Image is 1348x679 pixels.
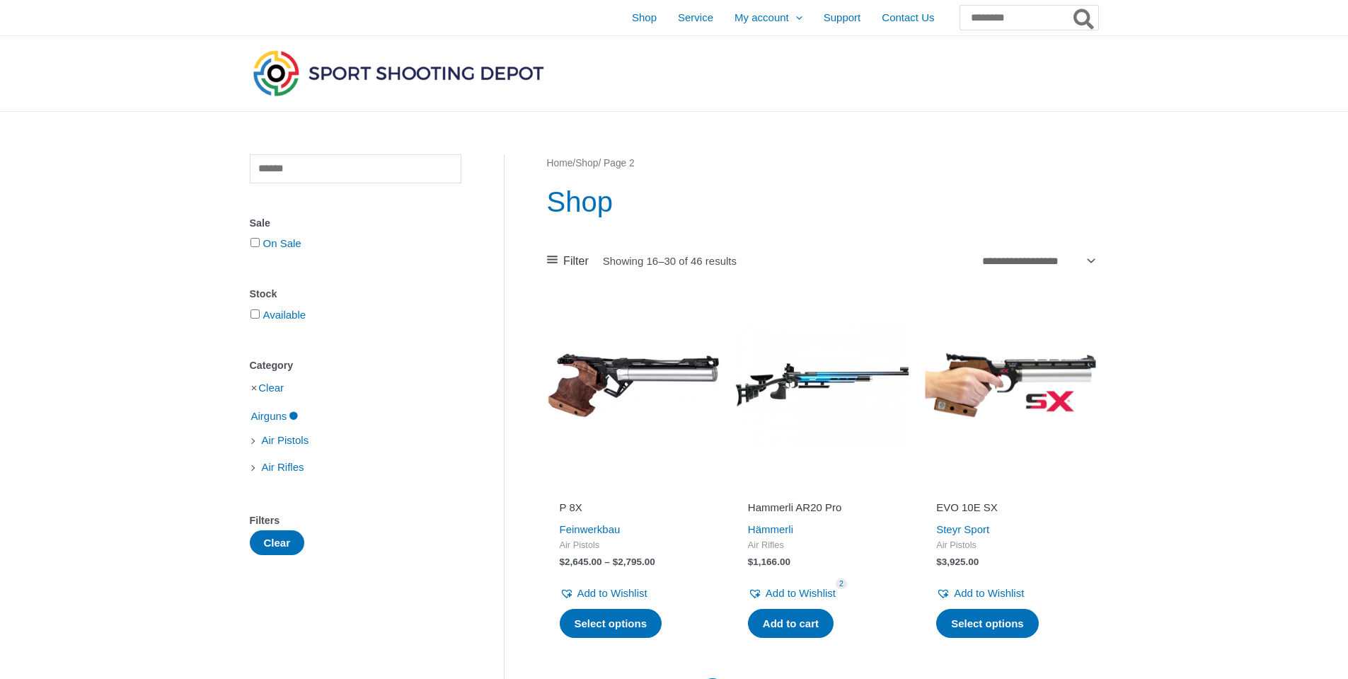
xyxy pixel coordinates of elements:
span: $ [560,557,565,567]
h2: EVO 10E SX [936,501,1085,515]
div: Sale [250,213,461,234]
a: Add to Wishlist [748,583,836,603]
a: Available [263,309,306,321]
bdi: 3,925.00 [936,557,979,567]
a: Feinwerkbau [560,523,621,535]
a: EVO 10E SX [936,501,1085,520]
span: Add to Wishlist [577,587,647,599]
h2: Hammerli AR20 Pro [748,501,897,515]
iframe: Customer reviews powered by Trustpilot [560,481,708,498]
bdi: 1,166.00 [748,557,790,567]
a: Hämmerli [748,523,793,535]
iframe: Customer reviews powered by Trustpilot [936,481,1085,498]
span: – [604,557,610,567]
span: Air Rifles [260,455,306,479]
h2: P 8X [560,501,708,515]
img: Sport Shooting Depot [250,47,547,99]
a: Hammerli AR20 Pro [748,501,897,520]
span: $ [936,557,942,567]
span: Air Pistols [936,540,1085,552]
div: Category [250,355,461,376]
select: Shop order [977,250,1098,271]
a: Clear [258,382,284,394]
a: Add to Wishlist [936,583,1024,603]
a: Airguns [250,409,300,421]
bdi: 2,795.00 [613,557,655,567]
nav: Breadcrumb [547,154,1098,173]
div: Stock [250,284,461,304]
a: Select options for “P 8X” [560,609,662,639]
button: Clear [250,530,305,555]
a: Steyr Sport [936,523,989,535]
a: Air Rifles [260,460,306,472]
span: Add to Wishlist [766,587,836,599]
a: On Sale [263,237,301,249]
img: Hämmerli AR20 Pro [735,298,909,472]
a: Filter [547,251,589,272]
a: Add to cart: “Hammerli AR20 Pro” [748,609,834,639]
span: Air Pistols [560,540,708,552]
a: P 8X [560,501,708,520]
span: 2 [836,578,847,589]
img: EVO 10E SX [923,298,1098,472]
span: $ [748,557,754,567]
img: P 8X [547,298,721,472]
div: Filters [250,510,461,531]
h1: Shop [547,182,1098,222]
span: Add to Wishlist [954,587,1024,599]
input: Available [250,309,260,319]
a: Air Pistols [260,433,311,445]
span: Airguns [250,404,289,428]
span: Filter [563,251,589,272]
a: Shop [575,158,598,169]
a: Add to Wishlist [560,583,647,603]
span: Air Pistols [260,428,311,452]
span: Air Rifles [748,540,897,552]
p: Showing 16–30 of 46 results [603,256,737,266]
a: Home [547,158,573,169]
a: Select options for “EVO 10E SX” [936,609,1039,639]
bdi: 2,645.00 [560,557,602,567]
iframe: Customer reviews powered by Trustpilot [748,481,897,498]
input: On Sale [250,238,260,247]
button: Search [1071,6,1098,30]
span: $ [613,557,618,567]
